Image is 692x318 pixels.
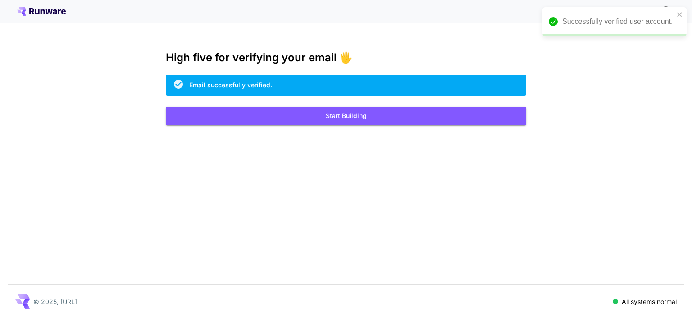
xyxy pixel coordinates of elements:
[657,2,675,20] button: In order to qualify for free credit, you need to sign up with a business email address and click ...
[189,80,272,90] div: Email successfully verified.
[33,297,77,306] p: © 2025, [URL]
[622,297,677,306] p: All systems normal
[166,51,526,64] h3: High five for verifying your email 🖐️
[562,16,674,27] div: Successfully verified user account.
[677,11,683,18] button: close
[166,107,526,125] button: Start Building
